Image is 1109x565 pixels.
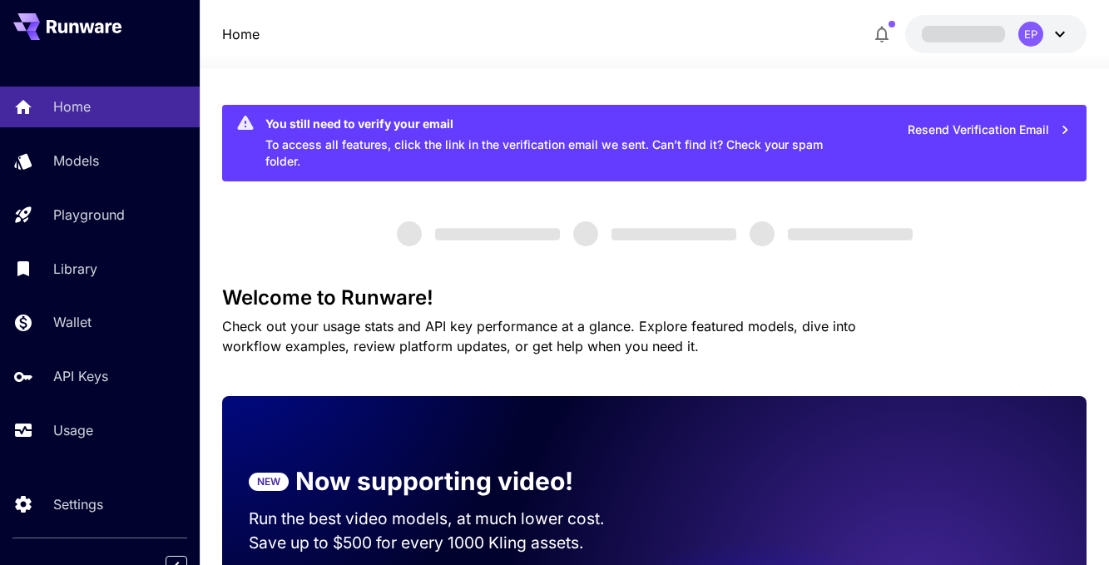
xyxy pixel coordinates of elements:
[53,205,125,225] p: Playground
[1018,22,1043,47] div: EP
[53,97,91,116] p: Home
[53,494,103,514] p: Settings
[222,24,260,44] a: Home
[257,474,280,489] p: NEW
[53,420,93,440] p: Usage
[53,312,92,332] p: Wallet
[249,507,627,531] p: Run the best video models, at much lower cost.
[53,151,99,171] p: Models
[265,110,858,176] div: To access all features, click the link in the verification email we sent. Can’t find it? Check yo...
[222,24,260,44] nav: breadcrumb
[53,366,108,386] p: API Keys
[249,531,627,555] p: Save up to $500 for every 1000 Kling assets.
[899,113,1080,147] button: Resend Verification Email
[295,463,573,500] p: Now supporting video!
[53,259,97,279] p: Library
[222,318,856,354] span: Check out your usage stats and API key performance at a glance. Explore featured models, dive int...
[265,115,858,132] div: You still need to verify your email
[222,286,1086,310] h3: Welcome to Runware!
[905,15,1087,53] button: EP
